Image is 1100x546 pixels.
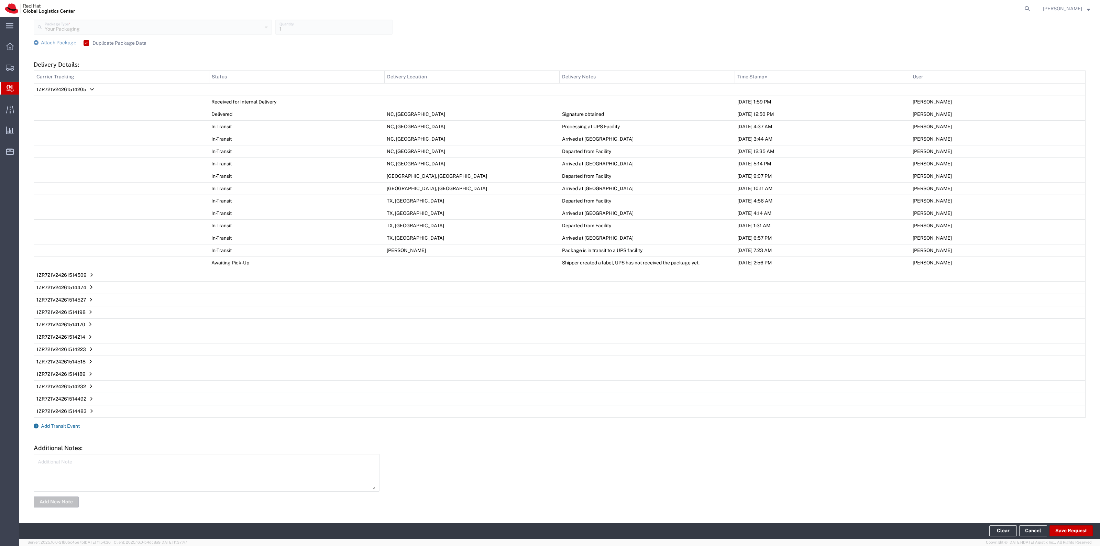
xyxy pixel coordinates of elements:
td: Arrived at [GEOGRAPHIC_DATA] [560,232,735,244]
td: NC, [GEOGRAPHIC_DATA] [384,120,560,133]
td: In-Transit [209,133,384,145]
button: [PERSON_NAME] [1043,4,1090,13]
span: 1ZR721V24261514205 [36,87,86,92]
button: Save Request [1049,525,1093,536]
span: 1ZR721V24261514474 [36,285,86,290]
span: 1ZR721V24261514509 [36,272,87,278]
span: 1ZR721V24261514170 [36,322,85,327]
td: [PERSON_NAME] [910,157,1086,170]
h5: Additional Notes: [34,444,1086,451]
span: 1ZR721V24261514492 [36,396,86,402]
td: In-Transit [209,195,384,207]
td: [PERSON_NAME] [910,96,1086,108]
td: [DATE] 1:59 PM [735,96,910,108]
td: TX, [GEOGRAPHIC_DATA] [384,207,560,219]
td: [PERSON_NAME] [910,108,1086,120]
img: logo [5,3,75,14]
th: User [910,70,1086,83]
span: [DATE] 11:37:47 [161,540,187,544]
span: Attach Package [41,40,76,45]
td: [DATE] 3:44 AM [735,133,910,145]
th: Carrier Tracking [34,70,209,83]
td: [PERSON_NAME] [384,244,560,256]
td: NC, [GEOGRAPHIC_DATA] [384,108,560,120]
td: Received for Internal Delivery [209,96,384,108]
th: Delivery Location [384,70,560,83]
td: [DATE] 10:11 AM [735,182,910,195]
td: Shipper created a label, UPS has not received the package yet. [560,256,735,269]
td: NC, [GEOGRAPHIC_DATA] [384,157,560,170]
th: Time Stamp [735,70,910,83]
td: [DATE] 4:56 AM [735,195,910,207]
td: [PERSON_NAME] [910,256,1086,269]
td: NC, [GEOGRAPHIC_DATA] [384,133,560,145]
table: Delivery Details: [34,70,1086,418]
td: Signature obtained [560,108,735,120]
td: In-Transit [209,219,384,232]
td: [DATE] 12:35 AM [735,145,910,157]
td: Departed from Facility [560,145,735,157]
td: [DATE] 7:23 AM [735,244,910,256]
td: In-Transit [209,170,384,182]
span: Robert Lomax [1043,5,1082,12]
td: [PERSON_NAME] [910,195,1086,207]
td: [PERSON_NAME] [910,182,1086,195]
h5: Delivery Details: [34,61,1086,68]
td: [DATE] 1:31 AM [735,219,910,232]
td: [DATE] 2:56 PM [735,256,910,269]
span: 1ZR721V24261514223 [36,347,86,352]
td: [DATE] 4:37 AM [735,120,910,133]
td: [DATE] 5:14 PM [735,157,910,170]
td: Arrived at [GEOGRAPHIC_DATA] [560,207,735,219]
td: Arrived at [GEOGRAPHIC_DATA] [560,157,735,170]
td: In-Transit [209,157,384,170]
td: Departed from Facility [560,170,735,182]
span: Copyright © [DATE]-[DATE] Agistix Inc., All Rights Reserved [986,539,1092,545]
span: 1ZR721V24261514232 [36,384,86,389]
span: 1ZR721V24261514527 [36,297,86,303]
td: Awaiting Pick-Up [209,256,384,269]
span: Add Transit Event [41,423,80,429]
td: [PERSON_NAME] [910,219,1086,232]
span: Client: 2025.16.0-b4dc8a9 [114,540,187,544]
td: [GEOGRAPHIC_DATA], [GEOGRAPHIC_DATA] [384,182,560,195]
td: [PERSON_NAME] [910,170,1086,182]
td: [DATE] 4:14 AM [735,207,910,219]
span: [DATE] 11:54:36 [84,540,111,544]
td: [PERSON_NAME] [910,120,1086,133]
td: Departed from Facility [560,195,735,207]
span: 1ZR721V24261514518 [36,359,86,364]
td: In-Transit [209,244,384,256]
td: [GEOGRAPHIC_DATA], [GEOGRAPHIC_DATA] [384,170,560,182]
label: Duplicate Package Data [84,40,146,46]
td: In-Transit [209,232,384,244]
span: 1ZR721V24261514189 [36,371,86,377]
td: [PERSON_NAME] [910,232,1086,244]
td: [PERSON_NAME] [910,244,1086,256]
td: [PERSON_NAME] [910,207,1086,219]
td: In-Transit [209,145,384,157]
span: 1ZR721V24261514198 [36,309,86,315]
td: Arrived at [GEOGRAPHIC_DATA] [560,182,735,195]
td: [DATE] 6:57 PM [735,232,910,244]
td: TX, [GEOGRAPHIC_DATA] [384,219,560,232]
td: NC, [GEOGRAPHIC_DATA] [384,145,560,157]
a: Cancel [1019,525,1047,536]
td: [PERSON_NAME] [910,133,1086,145]
td: Processing at UPS Facility [560,120,735,133]
td: Package is in transit to a UPS facility [560,244,735,256]
td: Departed from Facility [560,219,735,232]
td: In-Transit [209,182,384,195]
span: 1ZR721V24261514214 [36,334,85,340]
span: 1ZR721V24261514483 [36,408,87,414]
th: Status [209,70,384,83]
td: [DATE] 9:07 PM [735,170,910,182]
button: Clear [989,525,1017,536]
td: TX, [GEOGRAPHIC_DATA] [384,195,560,207]
td: TX, [GEOGRAPHIC_DATA] [384,232,560,244]
td: In-Transit [209,207,384,219]
td: [PERSON_NAME] [910,145,1086,157]
th: Delivery Notes [560,70,735,83]
span: Server: 2025.16.0-21b0bc45e7b [27,540,111,544]
td: Delivered [209,108,384,120]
